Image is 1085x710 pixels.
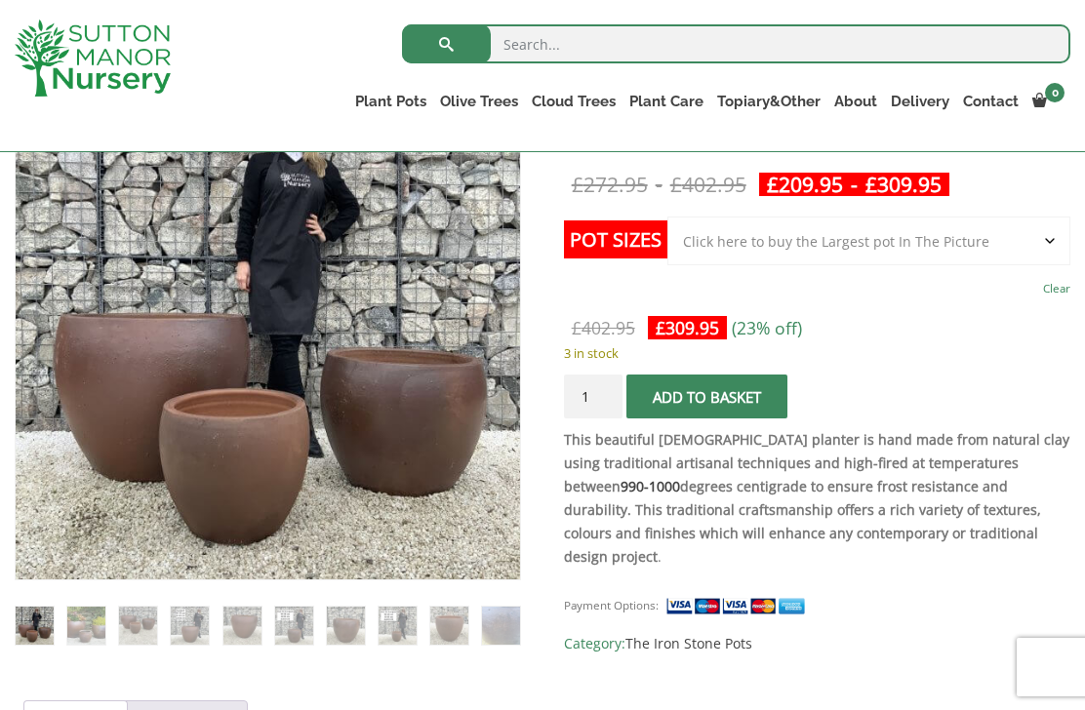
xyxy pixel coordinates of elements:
[767,171,779,198] span: £
[171,607,209,645] img: The Mui Ne Iron Stone Plant Pots - Image 4
[348,88,433,115] a: Plant Pots
[223,607,261,645] img: The Mui Ne Iron Stone Plant Pots - Image 5
[433,88,525,115] a: Olive Trees
[865,171,877,198] span: £
[572,316,582,339] span: £
[670,171,746,198] bdi: 402.95
[402,24,1070,63] input: Search...
[16,607,54,645] img: The Mui Ne Iron Stone Plant Pots
[327,607,365,645] img: The Mui Ne Iron Stone Plant Pots - Image 7
[1045,83,1065,102] span: 0
[884,88,956,115] a: Delivery
[626,375,787,418] button: Add to basket
[865,171,942,198] bdi: 309.95
[656,316,719,339] bdi: 309.95
[956,88,1025,115] a: Contact
[621,477,680,495] a: 990-1000
[759,173,949,196] ins: -
[827,88,884,115] a: About
[623,88,710,115] a: Plant Care
[656,316,665,339] span: £
[119,607,157,645] img: The Mui Ne Iron Stone Plant Pots - Image 3
[670,171,682,198] span: £
[15,20,171,97] img: logo
[564,73,1070,155] h1: The Mui Ne Iron Stone Plant Pots
[564,430,1069,566] strong: This beautiful [DEMOGRAPHIC_DATA] planter is hand made from natural clay using traditional artisa...
[482,607,520,645] img: The Mui Ne Iron Stone Plant Pots - Image 10
[572,171,583,198] span: £
[67,607,105,645] img: The Mui Ne Iron Stone Plant Pots - Image 2
[572,171,648,198] bdi: 272.95
[275,607,313,645] img: The Mui Ne Iron Stone Plant Pots - Image 6
[564,598,659,612] small: Payment Options:
[572,316,635,339] bdi: 402.95
[710,88,827,115] a: Topiary&Other
[767,171,843,198] bdi: 209.95
[564,375,623,418] input: Product quantity
[665,596,812,616] img: payment supported
[1025,88,1070,115] a: 0
[732,316,802,339] span: (23% off)
[379,607,417,645] img: The Mui Ne Iron Stone Plant Pots - Image 8
[564,632,1070,655] span: Category:
[430,607,468,645] img: The Mui Ne Iron Stone Plant Pots - Image 9
[1043,275,1070,302] a: Clear options
[564,428,1070,569] p: .
[625,634,752,652] a: The Iron Stone Pots
[564,341,1070,365] p: 3 in stock
[564,173,754,196] del: -
[564,220,667,258] label: Pot Sizes
[525,88,623,115] a: Cloud Trees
